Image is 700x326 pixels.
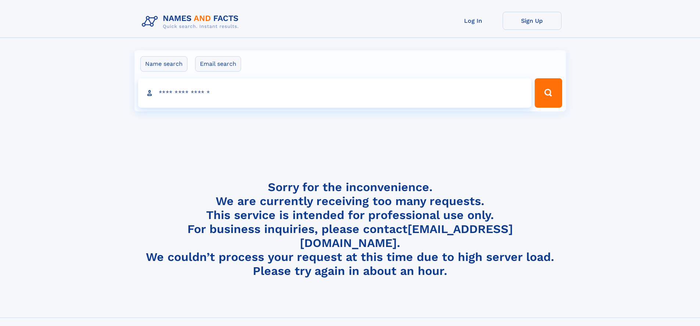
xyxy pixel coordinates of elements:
[444,12,503,30] a: Log In
[503,12,561,30] a: Sign Up
[140,56,187,72] label: Name search
[195,56,241,72] label: Email search
[139,12,245,32] img: Logo Names and Facts
[139,180,561,278] h4: Sorry for the inconvenience. We are currently receiving too many requests. This service is intend...
[138,78,532,108] input: search input
[300,222,513,250] a: [EMAIL_ADDRESS][DOMAIN_NAME]
[535,78,562,108] button: Search Button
